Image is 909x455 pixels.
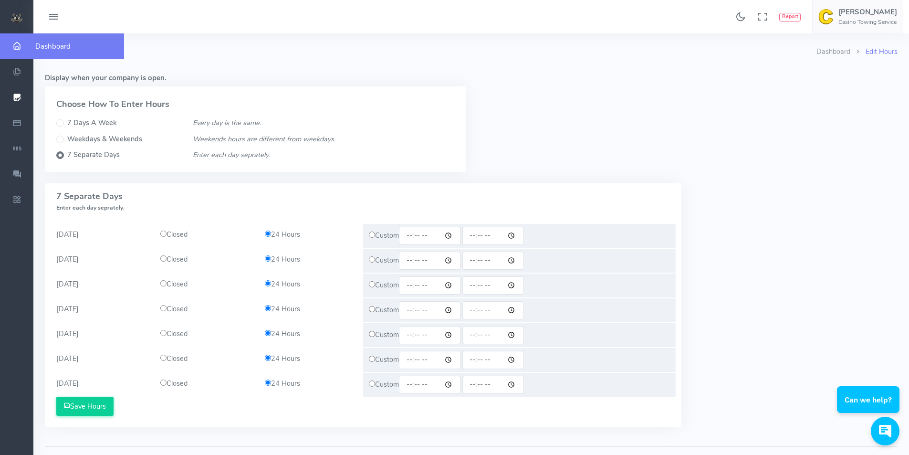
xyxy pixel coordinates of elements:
[259,379,363,389] div: 24 Hours
[363,298,676,322] div: Custom
[155,304,259,315] div: Closed
[259,354,363,364] div: 24 Hours
[56,190,125,212] span: 7 Separate Days
[67,118,116,128] label: 7 Days A Week
[779,13,801,21] button: Report
[51,224,155,248] div: [DATE]
[193,118,261,127] i: Every day is the same.
[51,348,155,372] div: [DATE]
[10,12,23,23] img: small logo
[56,397,114,416] button: Save Hours
[56,204,125,212] span: Enter each day seprately.
[816,47,850,57] li: Dashboard
[838,19,897,25] h6: Casino Towing Service
[259,279,363,290] div: 24 Hours
[155,230,259,240] div: Closed
[866,47,898,56] a: Edit Hours
[51,298,155,322] div: [DATE]
[363,249,676,273] div: Custom
[51,274,155,297] div: [DATE]
[363,373,676,397] div: Custom
[818,9,834,24] img: user-image
[363,323,676,347] div: Custom
[51,323,155,347] div: [DATE]
[259,254,363,265] div: 24 Hours
[56,98,169,110] strong: Choose How To Enter Hours
[155,354,259,364] div: Closed
[51,373,155,397] div: [DATE]
[363,274,676,297] div: Custom
[67,150,120,160] label: 7 Separate Days
[830,360,909,455] iframe: Conversations
[193,134,335,144] i: Weekends hours are different from weekdays.
[259,329,363,339] div: 24 Hours
[259,230,363,240] div: 24 Hours
[45,74,898,82] h5: Display when your company is open.
[259,304,363,315] div: 24 Hours
[363,224,676,248] div: Custom
[155,379,259,389] div: Closed
[155,329,259,339] div: Closed
[193,150,270,159] i: Enter each day seprately.
[363,348,676,372] div: Custom
[155,279,259,290] div: Closed
[45,33,816,69] h4: Hours of Operation
[155,254,259,265] div: Closed
[51,249,155,273] div: [DATE]
[838,8,897,16] h5: [PERSON_NAME]
[67,134,142,145] label: Weekdays & Weekends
